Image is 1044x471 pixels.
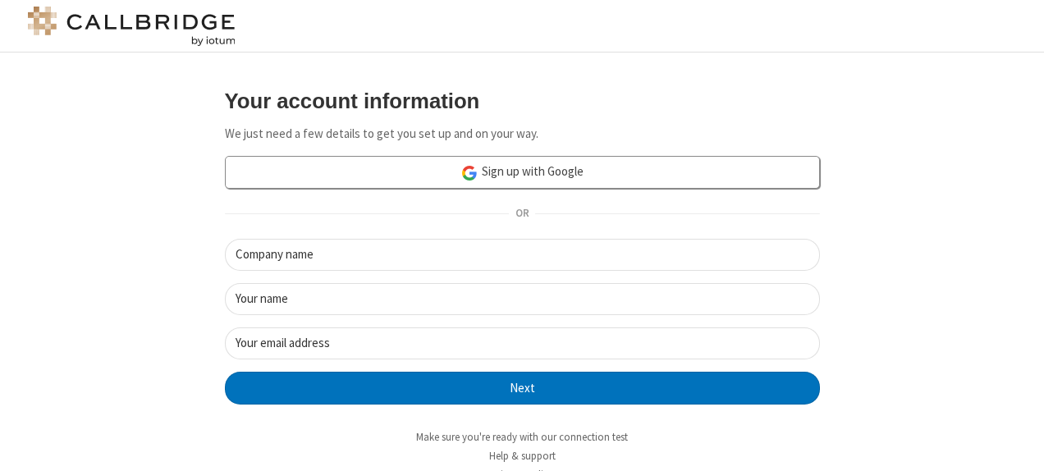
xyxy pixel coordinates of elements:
[225,156,820,189] a: Sign up with Google
[225,372,820,405] button: Next
[416,430,628,444] a: Make sure you're ready with our connection test
[25,7,238,46] img: logo@2x.png
[225,89,820,112] h3: Your account information
[509,203,535,226] span: OR
[489,449,556,463] a: Help & support
[225,239,820,271] input: Company name
[225,125,820,144] p: We just need a few details to get you set up and on your way.
[225,327,820,359] input: Your email address
[225,283,820,315] input: Your name
[460,164,478,182] img: google-icon.png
